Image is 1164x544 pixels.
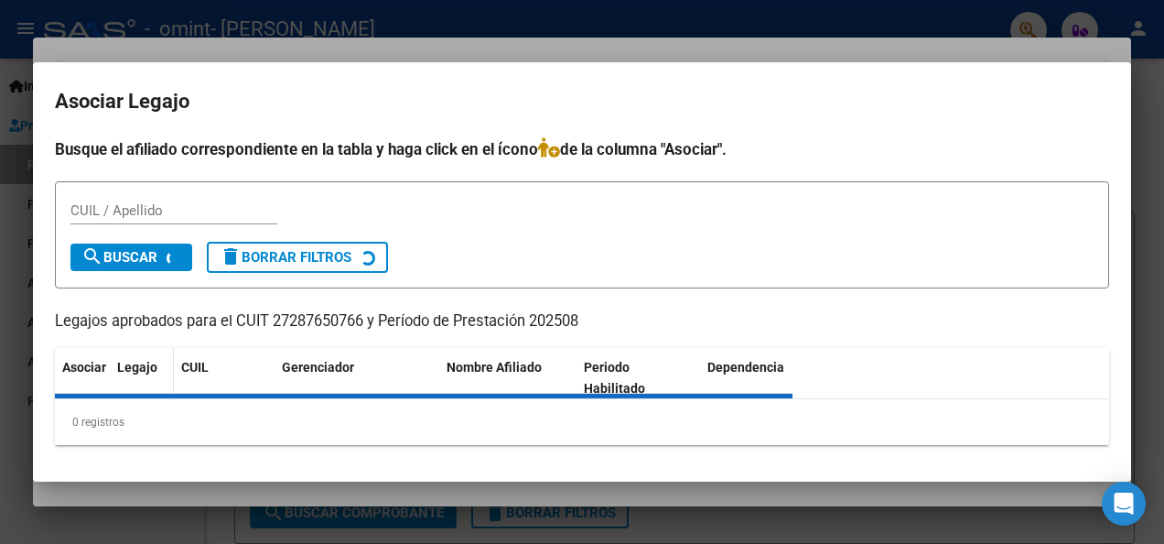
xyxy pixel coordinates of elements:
[577,348,700,408] datatable-header-cell: Periodo Habilitado
[181,360,209,375] span: CUIL
[447,360,542,375] span: Nombre Afiliado
[55,137,1109,161] h4: Busque el afiliado correspondiente en la tabla y haga click en el ícono de la columna "Asociar".
[81,249,157,266] span: Buscar
[70,244,192,271] button: Buscar
[1102,482,1146,526] div: Open Intercom Messenger
[439,348,577,408] datatable-header-cell: Nombre Afiliado
[282,360,354,375] span: Gerenciador
[55,399,1109,445] div: 0 registros
[220,249,351,266] span: Borrar Filtros
[62,360,106,375] span: Asociar
[707,360,784,375] span: Dependencia
[700,348,837,408] datatable-header-cell: Dependencia
[117,360,157,375] span: Legajo
[110,348,174,408] datatable-header-cell: Legajo
[81,245,103,267] mat-icon: search
[174,348,275,408] datatable-header-cell: CUIL
[207,242,388,273] button: Borrar Filtros
[55,84,1109,119] h2: Asociar Legajo
[275,348,439,408] datatable-header-cell: Gerenciador
[55,348,110,408] datatable-header-cell: Asociar
[55,310,1109,333] p: Legajos aprobados para el CUIT 27287650766 y Período de Prestación 202508
[584,360,645,396] span: Periodo Habilitado
[220,245,242,267] mat-icon: delete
